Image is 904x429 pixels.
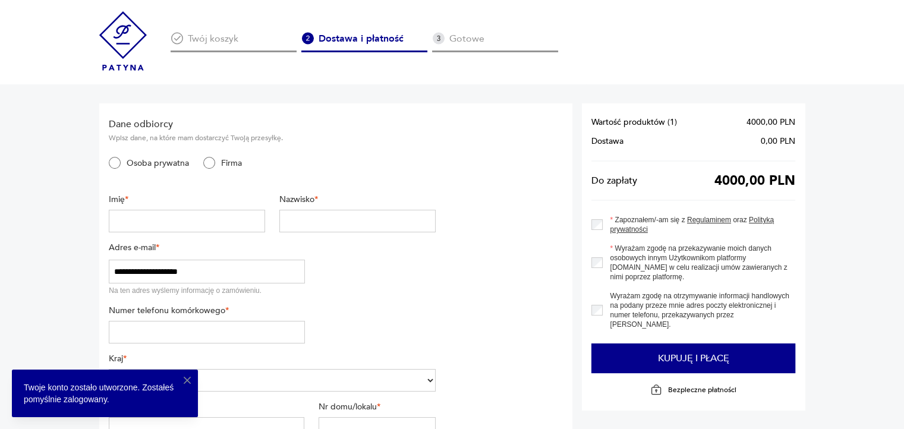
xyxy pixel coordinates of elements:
[121,157,189,169] label: Osoba prywatna
[279,194,436,205] label: Nazwisko
[109,305,305,316] label: Numer telefonu komórkowego
[591,176,637,185] span: Do zapłaty
[746,118,795,127] span: 4000,00 PLN
[109,242,305,253] label: Adres e-mail
[761,137,795,146] span: 0,00 PLN
[109,286,305,295] div: Na ten adres wyślemy informację o zamówieniu.
[109,194,265,205] label: Imię
[301,32,427,52] div: Dostawa i płatność
[687,216,731,224] a: Regulaminem
[650,384,662,396] img: Ikona kłódki
[171,32,183,45] img: Ikona
[109,118,436,131] h2: Dane odbiorcy
[591,137,623,146] span: Dostawa
[215,157,242,169] label: Firma
[432,32,558,52] div: Gotowe
[319,401,436,412] label: Nr domu/lokalu
[714,176,795,185] span: 4000,00 PLN
[603,215,795,234] label: Zapoznałem/-am się z oraz
[591,118,677,127] span: Wartość produktów ( 1 )
[591,343,795,373] button: Kupuję i płacę
[171,32,297,52] div: Twój koszyk
[668,385,736,395] p: Bezpieczne płatności
[610,216,774,234] a: Polityką prywatności
[432,32,445,45] img: Ikona
[109,133,436,143] p: Wpisz dane, na które mam dostarczyć Twoją przesyłkę.
[99,11,147,71] img: Patyna - sklep z meblami i dekoracjami vintage
[109,353,436,364] label: Kraj
[12,370,198,417] div: Twoje konto zostało utworzone. Zostałeś pomyślnie zalogowany.
[603,244,795,282] label: Wyrażam zgodę na przekazywanie moich danych osobowych innym Użytkownikom platformy [DOMAIN_NAME] ...
[603,291,795,329] label: Wyrażam zgodę na otrzymywanie informacji handlowych na podany przeze mnie adres poczty elektronic...
[109,401,304,412] label: Ulica
[301,32,314,45] img: Ikona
